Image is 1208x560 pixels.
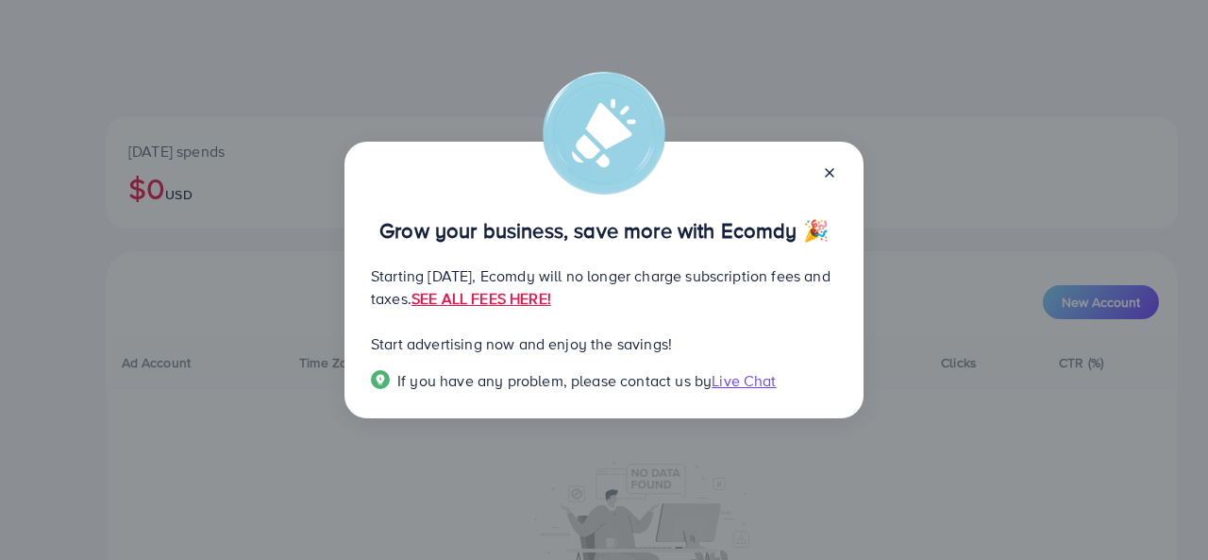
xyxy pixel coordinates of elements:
span: If you have any problem, please contact us by [397,370,712,391]
span: Live Chat [712,370,776,391]
a: SEE ALL FEES HERE! [411,288,551,309]
p: Start advertising now and enjoy the savings! [371,332,837,355]
img: Popup guide [371,370,390,389]
p: Grow your business, save more with Ecomdy 🎉 [371,219,837,242]
p: Starting [DATE], Ecomdy will no longer charge subscription fees and taxes. [371,264,837,310]
img: alert [543,72,665,195]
